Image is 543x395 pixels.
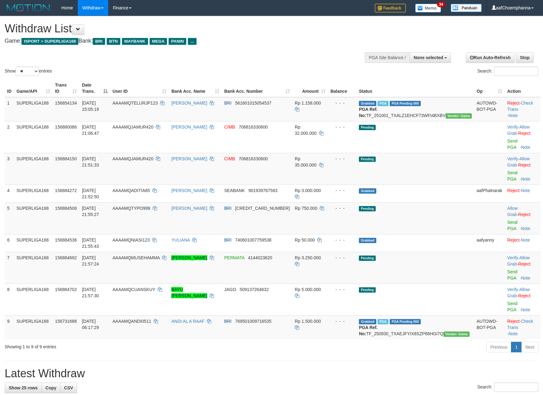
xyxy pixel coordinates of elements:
a: Reject [507,237,520,242]
a: Reject [518,261,531,266]
span: CIMB [224,156,235,161]
a: [PERSON_NAME] [171,206,207,211]
a: Send PGA [507,170,517,181]
td: · · [505,121,541,153]
span: AAAAMQTELURJP123 [113,101,158,106]
a: Note [508,113,518,118]
span: Copy 740601007759538 to clipboard [235,237,271,242]
span: PGA Pending [390,101,421,106]
a: YULIANA [171,237,190,242]
th: Balance [328,79,356,97]
span: Copy 706816330600 to clipboard [239,156,268,161]
td: 7 [5,252,14,284]
div: Showing 1 to 9 of 9 entries [5,341,222,350]
span: 156884702 [55,287,77,292]
th: Status [356,79,474,97]
td: 6 [5,234,14,252]
span: Rp 50.000 [295,237,315,242]
span: Copy 901939767583 to clipboard [248,188,277,193]
td: · [505,185,541,202]
span: 34 [437,2,445,7]
a: Note [521,226,530,231]
a: BAYU [PERSON_NAME] [171,287,207,298]
span: · [507,125,530,136]
a: Note [508,331,518,336]
span: Copy 509137264632 to clipboard [240,287,269,292]
th: Trans ID: activate to sort column ascending [53,79,80,97]
span: MEGA [150,38,167,45]
a: Note [521,275,530,280]
span: 156880086 [55,125,77,129]
div: - - - [330,205,354,211]
a: Reject [518,293,531,298]
div: - - - [330,255,354,261]
td: SUPERLIGA168 [14,121,53,153]
span: AAAAMQANDI0511 [113,319,151,324]
a: Reject [518,212,531,217]
a: Verify [507,255,518,260]
a: [PERSON_NAME] [171,188,207,193]
span: 156854134 [55,101,77,106]
td: · · [505,153,541,185]
h1: Withdraw List [5,22,356,35]
input: Search: [494,67,538,76]
a: Note [521,176,530,181]
span: Pending [359,157,376,162]
a: Previous [486,342,511,352]
td: aafyanny [474,234,505,252]
a: Verify [507,156,518,161]
span: Copy 4144023620 to clipboard [248,255,272,260]
a: Allow Grab [507,125,530,136]
td: · [505,234,541,252]
td: AUTOWD-BOT-PGA [474,315,505,339]
td: 9 [5,315,14,339]
td: SUPERLIGA168 [14,315,53,339]
a: Send PGA [507,269,517,280]
div: - - - [330,237,354,243]
th: ID [5,79,14,97]
td: SUPERLIGA168 [14,97,53,121]
span: Vendor URL: https://trx31.1velocity.biz [446,113,472,119]
button: None selected [410,52,451,63]
a: Copy [41,383,60,393]
span: · [507,156,530,167]
label: Search: [477,383,538,392]
th: Game/API: activate to sort column ascending [14,79,53,97]
span: · [507,206,518,217]
span: [DATE] 21:51:33 [82,156,99,167]
th: Amount: activate to sort column ascending [292,79,328,97]
th: Bank Acc. Name: activate to sort column ascending [169,79,222,97]
span: Rp 35.000.000 [295,156,317,167]
span: 156884536 [55,237,77,242]
img: Feedback.jpg [375,4,406,12]
img: panduan.png [451,4,482,12]
a: Check Trans [507,101,533,112]
span: ISPORT > SUPERLIGA168 [21,38,78,45]
span: Marked by aafromsomean [378,319,388,324]
a: Note [521,307,530,312]
td: 4 [5,185,14,202]
span: 156884692 [55,255,77,260]
a: Note [521,188,530,193]
div: - - - [330,124,354,130]
div: PGA Site Balance / [365,52,410,63]
h4: Game: Bank: [5,38,356,44]
a: Send PGA [507,301,517,312]
td: aafPhalnarak [474,185,505,202]
span: Rp 1.158.000 [295,101,321,106]
a: Allow Grab [507,287,530,298]
a: Check Trans [507,319,533,330]
td: SUPERLIGA168 [14,153,53,185]
span: Rp 5.000.000 [295,287,321,292]
a: ANDI AL A RAAF [171,319,204,324]
td: · · [505,284,541,315]
span: 156884506 [55,206,77,211]
td: TF_251001_TXALZ1EHCF73WFI4BXBV [356,97,474,121]
span: · [507,255,530,266]
td: · [505,202,541,234]
a: Reject [518,131,531,136]
span: [DATE] 06:17:29 [82,319,99,330]
td: SUPERLIGA168 [14,284,53,315]
td: SUPERLIGA168 [14,234,53,252]
span: Copy 706816330600 to clipboard [239,125,268,129]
